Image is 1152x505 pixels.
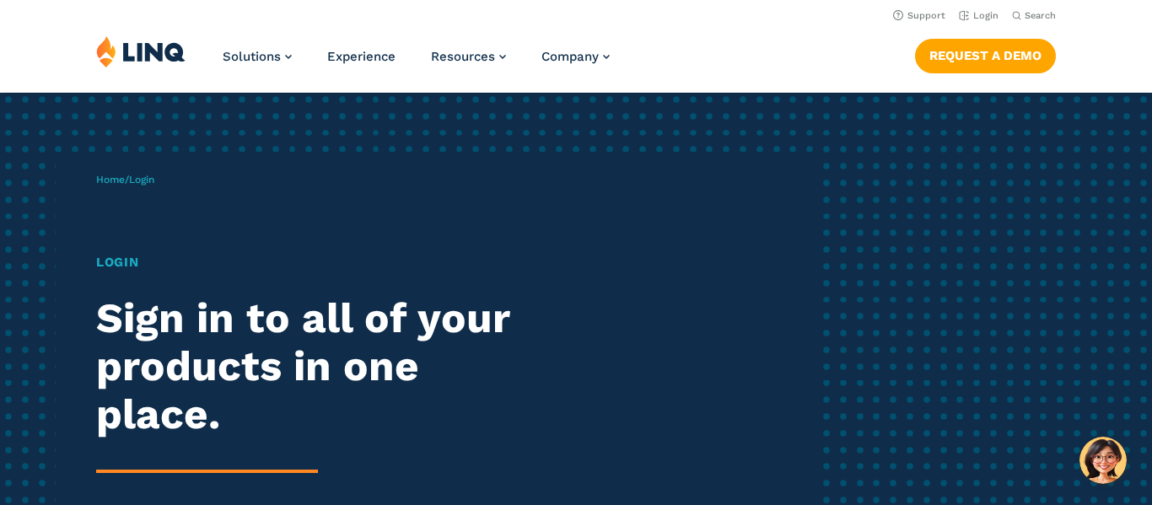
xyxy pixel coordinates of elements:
a: Experience [327,49,396,64]
span: Company [541,49,599,64]
button: Open Search Bar [1012,9,1056,22]
a: Request a Demo [915,39,1056,73]
a: Resources [431,49,506,64]
span: Resources [431,49,495,64]
button: Hello, have a question? Let’s chat. [1079,437,1127,484]
h2: Sign in to all of your products in one place. [96,294,540,438]
img: LINQ | K‑12 Software [96,35,186,67]
span: Solutions [223,49,281,64]
a: Home [96,174,125,185]
a: Solutions [223,49,292,64]
span: / [96,174,154,185]
nav: Button Navigation [915,35,1056,73]
span: Login [129,174,154,185]
a: Support [893,10,945,21]
nav: Primary Navigation [223,35,610,91]
a: Company [541,49,610,64]
span: Search [1025,10,1056,21]
h1: Login [96,253,540,272]
a: Login [959,10,999,21]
